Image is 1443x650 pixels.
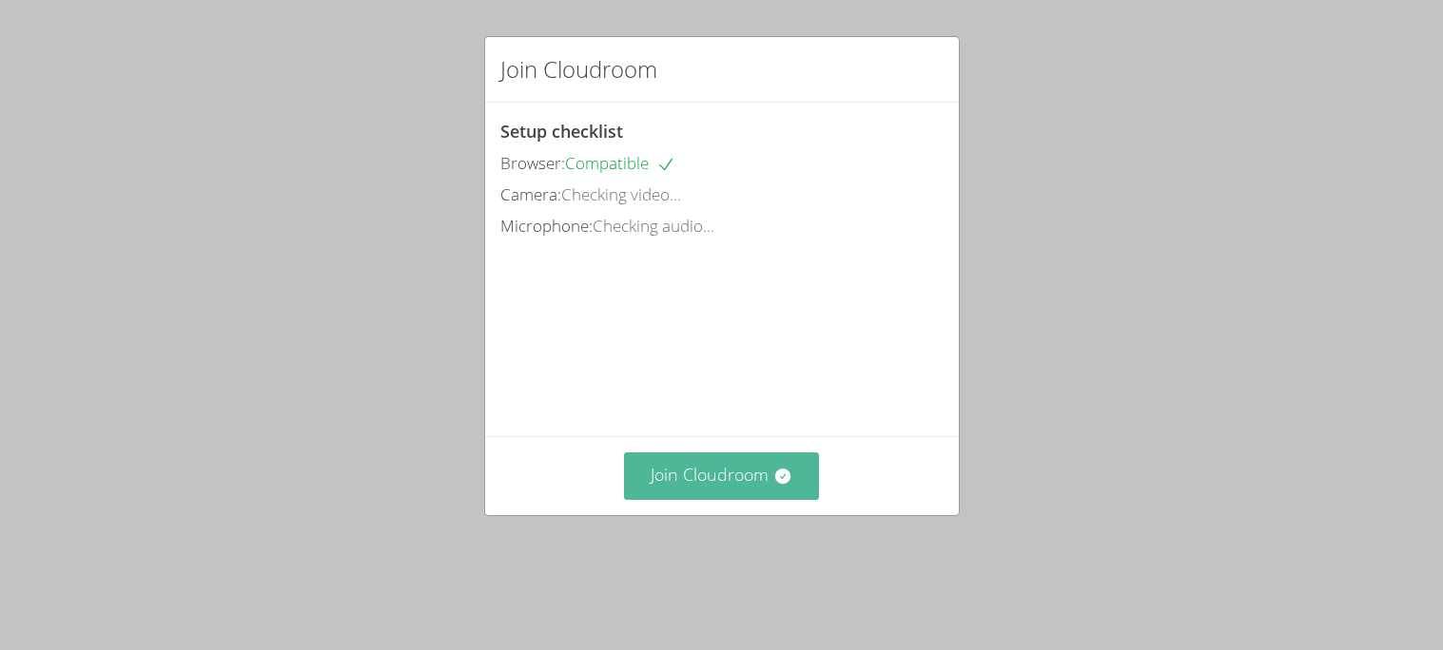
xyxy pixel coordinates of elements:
span: Microphone: [500,215,593,237]
span: Setup checklist [500,120,623,143]
span: Checking audio... [593,215,714,237]
span: Compatible [565,152,675,174]
span: Checking video... [561,183,681,205]
button: Join Cloudroom [624,452,819,499]
h2: Join Cloudroom [500,52,657,86]
span: Camera: [500,183,561,205]
span: Browser: [500,152,565,174]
